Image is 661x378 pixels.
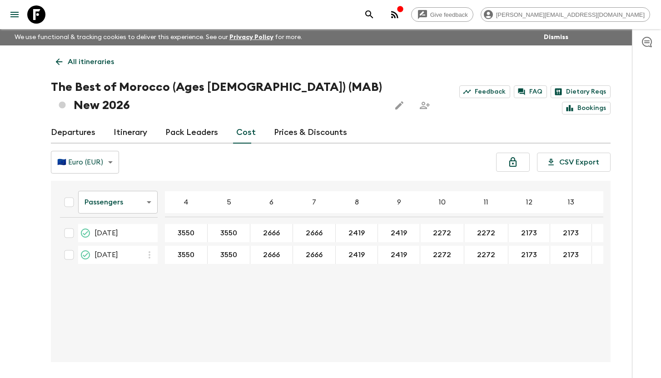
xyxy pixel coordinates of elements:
a: Give feedback [411,7,473,22]
button: Edit this itinerary [390,96,408,114]
div: 24 Oct 2026; 6 [250,246,293,264]
div: 12 Sep 2026; 10 [420,224,464,242]
a: Bookings [562,102,611,114]
div: 12 Sep 2026; 8 [336,224,378,242]
svg: On Sale [80,228,91,239]
a: Dietary Reqs [551,85,611,98]
span: [DATE] [94,249,118,260]
a: Cost [236,122,256,144]
button: CSV Export [537,153,611,172]
div: 24 Oct 2026; 5 [208,246,250,264]
div: 12 Sep 2026; 4 [165,224,208,242]
div: 24 Oct 2026; 7 [293,246,336,264]
div: 12 Sep 2026; 12 [508,224,550,242]
div: 24 Oct 2026; 11 [464,246,508,264]
a: FAQ [514,85,547,98]
div: 12 Sep 2026; 14 [592,224,634,242]
div: 24 Oct 2026; 8 [336,246,378,264]
div: 12 Sep 2026; 6 [250,224,293,242]
p: 13 [568,197,574,208]
p: 4 [184,197,189,208]
button: 2666 [295,246,333,264]
span: [PERSON_NAME][EMAIL_ADDRESS][DOMAIN_NAME] [491,11,650,18]
button: menu [5,5,24,24]
svg: On Sale [80,249,91,260]
span: Share this itinerary [416,96,434,114]
span: [DATE] [94,228,118,239]
div: 24 Oct 2026; 12 [508,246,550,264]
div: Passengers [78,189,158,215]
button: 2272 [422,224,462,242]
div: 24 Oct 2026; 13 [550,246,592,264]
a: Itinerary [114,122,147,144]
button: search adventures [360,5,378,24]
p: 6 [269,197,273,208]
p: 11 [484,197,488,208]
button: 3550 [167,224,205,242]
div: 12 Sep 2026; 11 [464,224,508,242]
div: 12 Sep 2026; 13 [550,224,592,242]
a: Prices & Discounts [274,122,347,144]
button: 2419 [338,246,376,264]
button: 3550 [167,246,205,264]
div: 24 Oct 2026; 9 [378,246,420,264]
div: 12 Sep 2026; 5 [208,224,250,242]
button: 2103 [594,246,631,264]
p: 9 [397,197,401,208]
div: 12 Sep 2026; 7 [293,224,336,242]
a: Departures [51,122,95,144]
button: 2419 [380,224,418,242]
button: 2173 [510,224,548,242]
p: 12 [526,197,532,208]
div: 🇪🇺 Euro (EUR) [51,149,119,175]
a: Pack Leaders [165,122,218,144]
button: 2272 [466,246,506,264]
a: Feedback [459,85,510,98]
div: [PERSON_NAME][EMAIL_ADDRESS][DOMAIN_NAME] [481,7,650,22]
button: 2173 [510,246,548,264]
button: 3550 [209,246,248,264]
a: Privacy Policy [229,34,273,40]
p: 10 [439,197,446,208]
button: 2173 [552,224,590,242]
p: We use functional & tracking cookies to deliver this experience. See our for more. [11,29,306,45]
button: 2272 [422,246,462,264]
button: 3550 [209,224,248,242]
a: All itineraries [51,53,119,71]
button: Dismiss [542,31,571,44]
div: 24 Oct 2026; 10 [420,246,464,264]
button: 2666 [295,224,333,242]
p: 8 [355,197,359,208]
button: 2666 [252,224,291,242]
p: 5 [227,197,231,208]
button: 2272 [466,224,506,242]
div: 24 Oct 2026; 4 [165,246,208,264]
button: 2103 [594,224,631,242]
button: 2666 [252,246,291,264]
span: Give feedback [425,11,473,18]
div: Select all [60,193,78,211]
p: All itineraries [68,56,114,67]
button: 2419 [380,246,418,264]
button: 2419 [338,224,376,242]
h1: The Best of Morocco (Ages [DEMOGRAPHIC_DATA]) (MAB) New 2026 [51,78,383,114]
button: Unlock costs [496,153,530,172]
p: 7 [312,197,316,208]
div: 12 Sep 2026; 9 [378,224,420,242]
div: 24 Oct 2026; 14 [592,246,634,264]
button: 2173 [552,246,590,264]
